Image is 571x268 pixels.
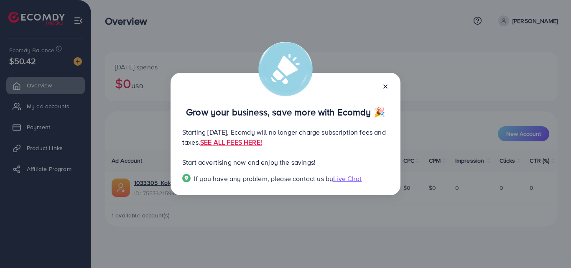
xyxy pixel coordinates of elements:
span: Live Chat [333,174,362,183]
a: SEE ALL FEES HERE! [200,138,262,147]
img: Popup guide [182,174,191,182]
p: Starting [DATE], Ecomdy will no longer charge subscription fees and taxes. [182,127,389,147]
span: If you have any problem, please contact us by [194,174,333,183]
p: Start advertising now and enjoy the savings! [182,157,389,167]
p: Grow your business, save more with Ecomdy 🎉 [182,107,389,117]
img: alert [258,42,313,96]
